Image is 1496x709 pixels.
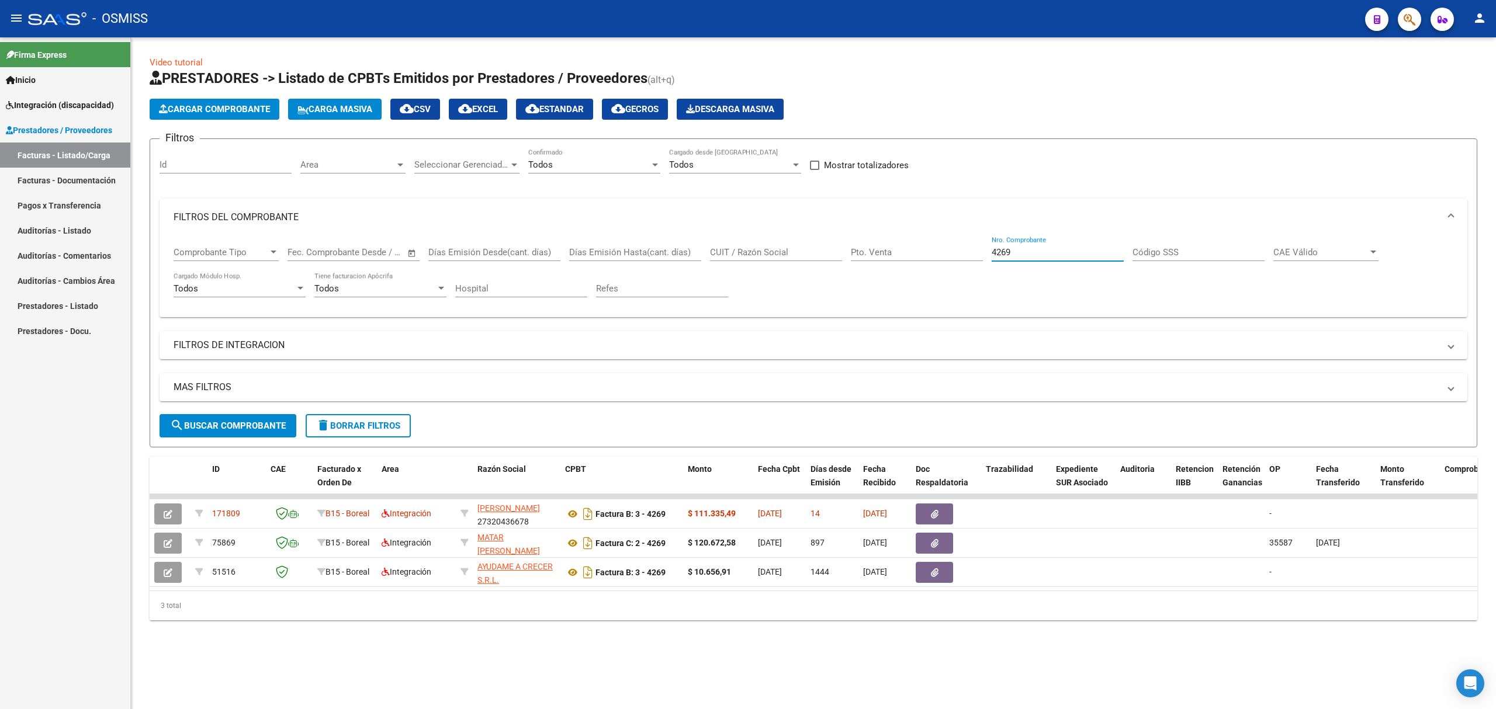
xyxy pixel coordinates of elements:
[160,130,200,146] h3: Filtros
[525,102,539,116] mat-icon: cloud_download
[677,99,784,120] app-download-masive: Descarga masiva de comprobantes (adjuntos)
[297,104,372,114] span: Carga Masiva
[863,567,887,576] span: [DATE]
[688,509,736,518] strong: $ 111.335,49
[560,457,683,508] datatable-header-cell: CPBT
[160,331,1467,359] mat-expansion-panel-header: FILTROS DE INTEGRACION
[150,591,1477,620] div: 3 total
[595,568,666,577] strong: Factura B: 3 - 4269
[477,502,556,526] div: 27320436678
[824,158,909,172] span: Mostrar totalizadores
[863,509,887,518] span: [DATE]
[758,464,800,474] span: Fecha Cpbt
[6,124,112,137] span: Prestadores / Proveedores
[6,48,67,61] span: Firma Express
[811,464,851,487] span: Días desde Emisión
[406,246,419,260] button: Open calendar
[314,283,339,294] span: Todos
[212,567,236,576] span: 51516
[863,464,896,487] span: Fecha Recibido
[863,538,887,547] span: [DATE]
[686,104,774,114] span: Descarga Masiva
[1473,11,1487,25] mat-icon: person
[1120,464,1155,474] span: Auditoria
[271,464,286,474] span: CAE
[317,464,361,487] span: Facturado x Orden De
[677,99,784,120] button: Descarga Masiva
[669,159,694,170] span: Todos
[806,457,858,508] datatable-header-cell: Días desde Emisión
[1269,509,1272,518] span: -
[1223,464,1262,487] span: Retención Ganancias
[1171,457,1218,508] datatable-header-cell: Retencion IIBB
[160,414,296,437] button: Buscar Comprobante
[1380,464,1424,487] span: Monto Transferido
[1265,457,1311,508] datatable-header-cell: OP
[811,538,825,547] span: 897
[325,567,369,576] span: B15 - Boreal
[212,509,240,518] span: 171809
[458,104,498,114] span: EXCEL
[325,538,369,547] span: B15 - Boreal
[288,247,335,258] input: Fecha inicio
[1056,464,1108,487] span: Expediente SUR Asociado
[683,457,753,508] datatable-header-cell: Monto
[1316,464,1360,487] span: Fecha Transferido
[390,99,440,120] button: CSV
[382,538,431,547] span: Integración
[1316,538,1340,547] span: [DATE]
[602,99,668,120] button: Gecros
[400,102,414,116] mat-icon: cloud_download
[414,159,509,170] span: Seleccionar Gerenciador
[916,464,968,487] span: Doc Respaldatoria
[174,247,268,258] span: Comprobante Tipo
[758,509,782,518] span: [DATE]
[174,283,198,294] span: Todos
[811,567,829,576] span: 1444
[473,457,560,508] datatable-header-cell: Razón Social
[377,457,456,508] datatable-header-cell: Area
[212,538,236,547] span: 75869
[1273,247,1368,258] span: CAE Válido
[159,104,270,114] span: Cargar Comprobante
[580,563,595,582] i: Descargar documento
[477,531,556,555] div: 27141493650
[382,464,399,474] span: Area
[1218,457,1265,508] datatable-header-cell: Retención Ganancias
[306,414,411,437] button: Borrar Filtros
[382,509,431,518] span: Integración
[611,104,659,114] span: Gecros
[986,464,1033,474] span: Trazabilidad
[525,104,584,114] span: Estandar
[382,567,431,576] span: Integración
[580,505,595,523] i: Descargar documento
[981,457,1051,508] datatable-header-cell: Trazabilidad
[565,464,586,474] span: CPBT
[1269,567,1272,576] span: -
[160,236,1467,318] div: FILTROS DEL COMPROBANTE
[477,560,556,585] div: 30715190555
[858,457,911,508] datatable-header-cell: Fecha Recibido
[758,538,782,547] span: [DATE]
[174,339,1439,352] mat-panel-title: FILTROS DE INTEGRACION
[516,99,593,120] button: Estandar
[811,509,820,518] span: 14
[300,159,395,170] span: Area
[1445,464,1495,474] span: Comprobante
[477,464,526,474] span: Razón Social
[477,562,553,585] span: AYUDAME A CRECER S.R.L.
[758,567,782,576] span: [DATE]
[753,457,806,508] datatable-header-cell: Fecha Cpbt
[688,538,736,547] strong: $ 120.672,58
[595,538,666,548] strong: Factura C: 2 - 4269
[174,211,1439,224] mat-panel-title: FILTROS DEL COMPROBANTE
[345,247,402,258] input: Fecha fin
[313,457,377,508] datatable-header-cell: Facturado x Orden De
[150,57,203,68] a: Video tutorial
[1116,457,1171,508] datatable-header-cell: Auditoria
[207,457,266,508] datatable-header-cell: ID
[92,6,148,32] span: - OSMISS
[1456,669,1484,697] div: Open Intercom Messenger
[611,102,625,116] mat-icon: cloud_download
[174,381,1439,394] mat-panel-title: MAS FILTROS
